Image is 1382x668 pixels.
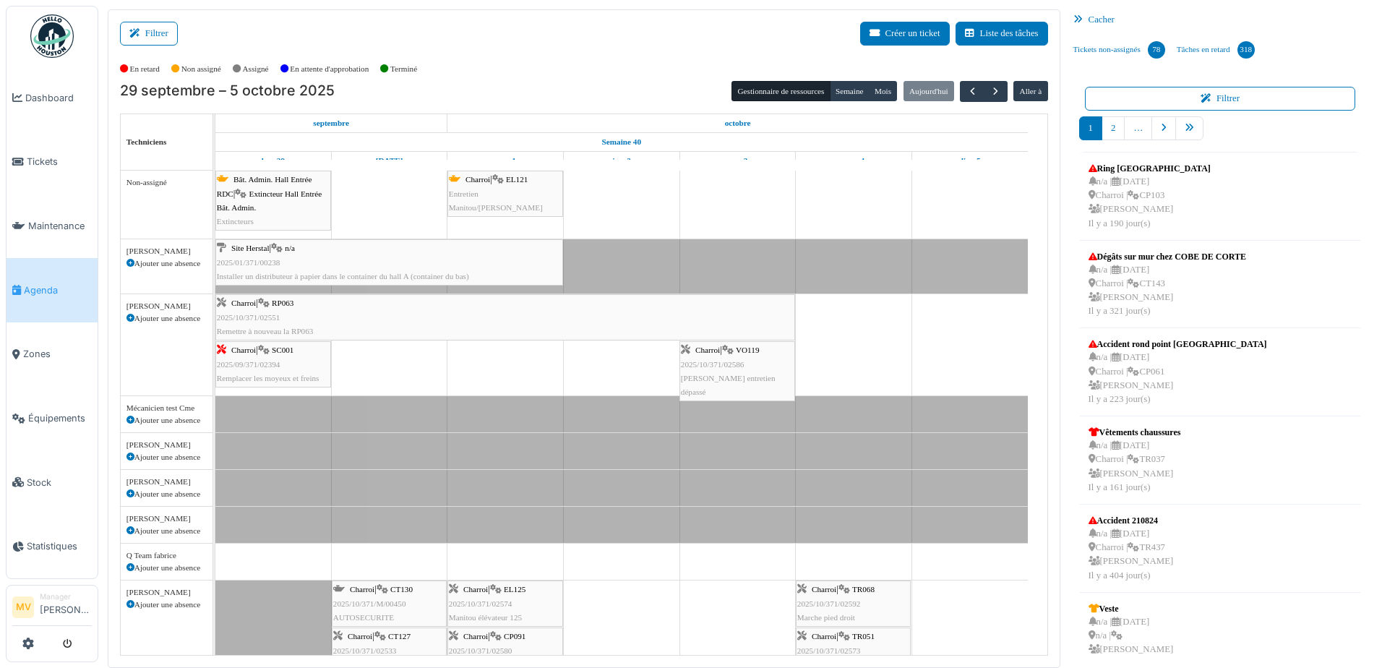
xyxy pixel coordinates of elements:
span: 2025/10/371/02533 [333,646,397,655]
span: Dashboard [25,91,92,105]
h2: 29 septembre – 5 octobre 2025 [120,82,335,100]
label: Non assigné [181,63,221,75]
button: Liste des tâches [956,22,1048,46]
span: 2025/10/371/02573 [797,646,861,655]
span: Extincteurs [217,217,254,226]
div: [PERSON_NAME] [126,513,207,525]
span: Charroi [463,585,488,594]
span: 2025/10/371/02574 [449,599,512,608]
a: 29 septembre 2025 [309,114,353,132]
label: En attente d'approbation [290,63,369,75]
span: Charroi [350,585,374,594]
a: Stock [7,450,98,515]
span: Vacances [215,509,259,521]
div: | [449,173,562,215]
button: Mois [869,81,898,101]
button: Gestionnaire de ressources [731,81,830,101]
a: Accident 210824 n/a |[DATE] Charroi |TR437 [PERSON_NAME]Il y a 404 jour(s) [1085,510,1177,586]
span: Charroi [231,346,256,354]
div: n/a | [DATE] Charroi | CP061 [PERSON_NAME] Il y a 223 jour(s) [1089,351,1267,406]
div: n/a | [DATE] Charroi | TR437 [PERSON_NAME] Il y a 404 jour(s) [1089,527,1174,583]
div: Ring [GEOGRAPHIC_DATA] [1089,162,1211,175]
span: Maladie [215,583,253,595]
span: Tickets [27,155,92,168]
span: Techniciens [126,137,167,146]
span: 2025/10/371/02592 [797,599,861,608]
div: Manager [40,591,92,602]
div: Veste [1089,602,1174,615]
div: [PERSON_NAME] [126,245,207,257]
span: Installer un distributeur à papier dans le container du hall A (container du bas) [217,272,469,281]
button: Créer un ticket [860,22,950,46]
span: CT130 [390,585,413,594]
span: Charroi [812,632,836,641]
span: Équipements [28,411,92,425]
a: 4 octobre 2025 [839,152,868,170]
a: Équipements [7,386,98,450]
a: Tâches en retard [1171,30,1261,69]
button: Semaine [830,81,870,101]
nav: pager [1079,116,1362,152]
a: 5 octobre 2025 [956,152,984,170]
a: 2 [1102,116,1125,140]
span: Remplacer les moyeux et freins [217,374,319,382]
div: Ajouter une absence [126,312,207,325]
span: 2025/10/371/02586 [681,360,744,369]
div: Non-assigné [126,176,207,189]
span: Vacances [215,472,259,484]
div: Q Team fabrice [126,549,207,562]
button: Aujourd'hui [904,81,954,101]
a: 29 septembre 2025 [258,152,288,170]
span: 2025/10/371/02551 [217,313,280,322]
a: Maintenance [7,194,98,258]
button: Précédent [960,81,984,102]
span: Entretien Manitou/[PERSON_NAME] [449,189,543,212]
div: Mécanicien test Cme [126,402,207,414]
li: MV [12,596,34,618]
a: … [1124,116,1152,140]
span: Vacances [215,435,259,448]
div: n/a | [DATE] Charroi | CP103 [PERSON_NAME] Il y a 190 jour(s) [1089,175,1211,231]
a: Ring [GEOGRAPHIC_DATA] n/a |[DATE] Charroi |CP103 [PERSON_NAME]Il y a 190 jour(s) [1085,158,1214,234]
span: TR068 [852,585,875,594]
button: Aller à [1013,81,1047,101]
span: Charroi [348,632,372,641]
span: Agenda [24,283,92,297]
li: [PERSON_NAME] [40,591,92,622]
a: Vêtements chaussures n/a |[DATE] Charroi |TR037 [PERSON_NAME]Il y a 161 jour(s) [1085,422,1185,498]
span: Bât. Admin. Hall Entrée RDC [217,175,312,197]
span: Stock [27,476,92,489]
div: [PERSON_NAME] [126,439,207,451]
span: Extincteur Hall Entrée Bât. Admin. [217,189,322,212]
span: Charroi [812,585,836,594]
a: Tickets non-assignés [1068,30,1171,69]
div: | [217,296,794,338]
img: Badge_color-CXgf-gQk.svg [30,14,74,58]
div: n/a | [DATE] Charroi | TR037 [PERSON_NAME] Il y a 161 jour(s) [1089,439,1181,494]
span: 2025/10/371/02580 [449,646,512,655]
span: CT127 [388,632,411,641]
div: | [217,173,330,228]
a: Tickets [7,130,98,194]
a: Dégâts sur mur chez COBE DE CORTE n/a |[DATE] Charroi |CT143 [PERSON_NAME]Il y a 321 jour(s) [1085,247,1250,322]
div: [PERSON_NAME] [126,300,207,312]
div: | [333,583,445,625]
a: Agenda [7,258,98,322]
span: Manitou élévateur 125 [449,613,522,622]
div: Ajouter une absence [126,562,207,574]
a: Dashboard [7,66,98,130]
span: Marche pied droit [797,613,855,622]
span: Charroi [231,299,256,307]
div: Ajouter une absence [126,451,207,463]
div: Cacher [1068,9,1373,30]
span: AUTOSECURITE [333,613,394,622]
div: [PERSON_NAME] [126,476,207,488]
span: EL121 [506,175,528,184]
div: Ajouter une absence [126,257,207,270]
label: Terminé [390,63,417,75]
div: n/a | [DATE] Charroi | CT143 [PERSON_NAME] Il y a 321 jour(s) [1089,263,1246,319]
span: Charroi [465,175,490,184]
span: Zones [23,347,92,361]
a: 3 octobre 2025 [724,152,751,170]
